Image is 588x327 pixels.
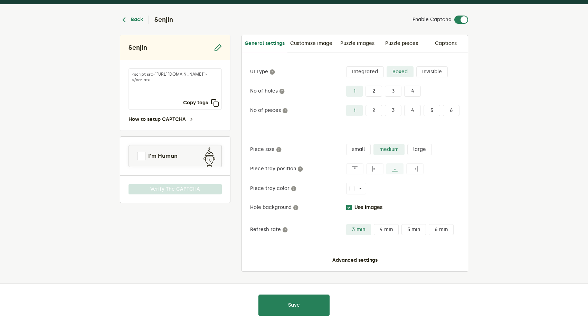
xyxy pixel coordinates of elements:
[250,205,346,210] label: Hole background
[258,295,330,316] button: Save
[346,86,363,97] label: 1
[354,205,382,210] label: Use Images
[416,66,448,77] label: Invisible
[250,227,346,232] label: Refresh rate
[443,105,459,116] label: 6
[335,35,379,52] a: Puzzle images
[250,186,346,191] label: Piece tray color
[129,44,147,52] h2: Senjin
[366,86,382,97] label: 2
[412,17,452,22] label: Enable Captcha
[242,35,287,52] a: General settings
[250,108,346,113] label: No of pieces
[429,224,454,235] label: 6 min
[332,258,378,263] button: Advanced settings
[404,86,421,97] label: 4
[374,224,399,235] label: 4 min
[250,69,346,75] label: UI Type
[129,184,222,194] button: Verify The CAPTCHA
[250,88,346,94] label: No of holes
[385,86,401,97] label: 3
[346,144,371,155] label: small
[346,105,363,116] label: 1
[379,35,424,52] a: Puzzle pieces
[346,224,371,235] label: 3 min
[401,224,426,235] label: 5 min
[407,144,432,155] label: large
[129,117,194,122] a: How to setup CAPTCHA
[404,105,421,116] label: 4
[387,66,414,77] label: Boxed
[149,16,173,24] h2: Senjin
[120,16,143,24] button: Back
[346,66,384,77] label: Integrated
[373,144,405,155] label: medium
[424,35,468,52] a: Captions
[385,105,401,116] label: 3
[250,166,346,172] label: Piece tray position
[366,105,382,116] label: 2
[250,147,346,152] label: Piece size
[424,105,440,116] label: 5
[148,152,178,160] span: I'm Human
[287,35,335,52] a: Customize image
[183,99,219,107] button: Copy tags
